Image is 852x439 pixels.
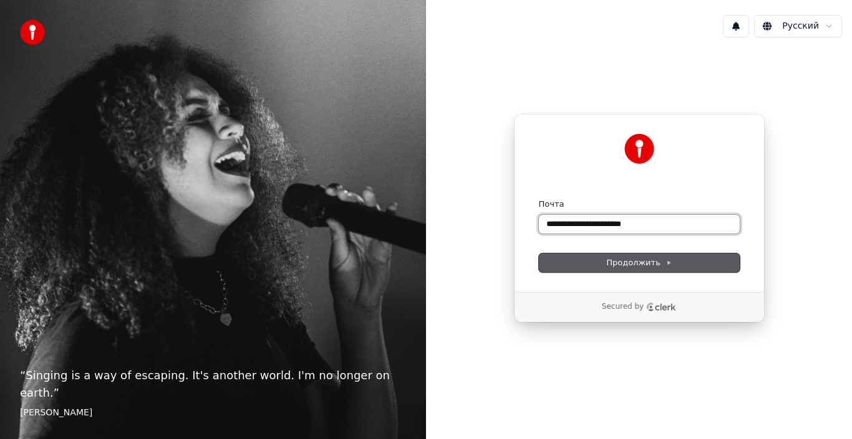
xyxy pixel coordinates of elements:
[20,367,406,402] p: “ Singing is a way of escaping. It's another world. I'm no longer on earth. ”
[646,303,676,311] a: Clerk logo
[20,407,406,419] footer: [PERSON_NAME]
[20,20,45,45] img: youka
[624,134,654,164] img: Youka
[539,199,564,210] label: Почта
[539,253,740,272] button: Продолжить
[606,257,672,268] span: Продолжить
[602,302,644,312] p: Secured by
